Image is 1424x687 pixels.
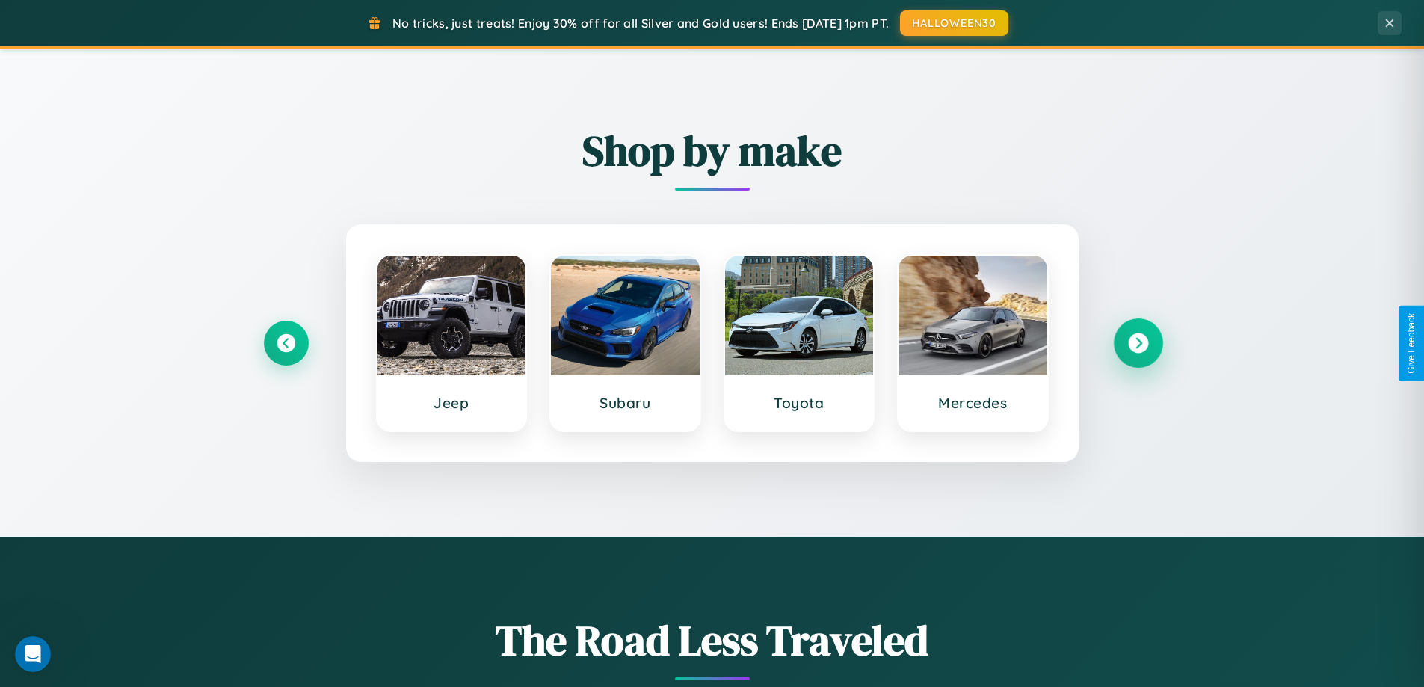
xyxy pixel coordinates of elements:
[1406,313,1417,374] div: Give Feedback
[913,394,1032,412] h3: Mercedes
[15,636,51,672] iframe: Intercom live chat
[900,10,1008,36] button: HALLOWEEN30
[566,394,685,412] h3: Subaru
[740,394,859,412] h3: Toyota
[392,394,511,412] h3: Jeep
[264,611,1161,669] h1: The Road Less Traveled
[264,122,1161,179] h2: Shop by make
[392,16,889,31] span: No tricks, just treats! Enjoy 30% off for all Silver and Gold users! Ends [DATE] 1pm PT.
